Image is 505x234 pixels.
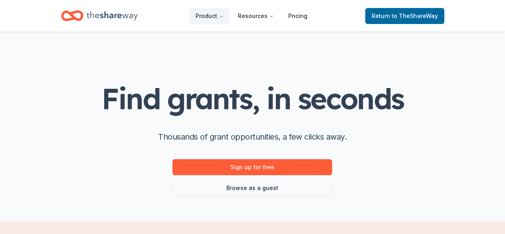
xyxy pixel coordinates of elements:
nav: Main [189,6,314,25]
a: Home [61,6,138,25]
button: Resources [232,8,280,24]
span: Return [372,11,438,21]
a: Pricing [282,8,314,24]
span: to TheShareWay [392,12,438,19]
p: Thousands of grant opportunities, a few clicks away. [158,130,347,143]
h1: Find grants, in seconds [101,83,403,114]
a: Browse as a guest [172,180,332,196]
a: Sign up for free [172,159,332,175]
button: Product [189,8,230,24]
a: Returnto TheShareWay [365,8,444,24]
